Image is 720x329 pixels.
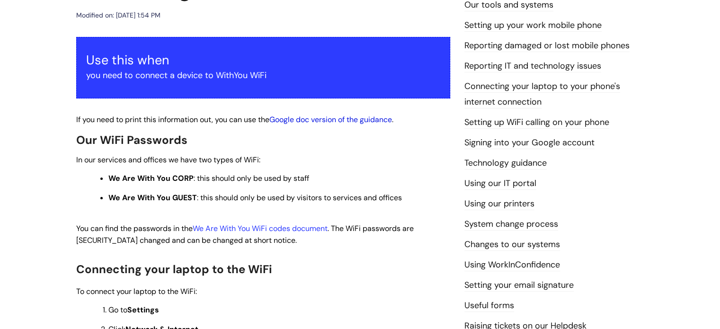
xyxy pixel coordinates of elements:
span: Our WiFi Passwords [76,133,187,147]
strong: We Are With You CORP [108,173,194,183]
strong: Settings [127,305,159,315]
span: Go to [108,305,159,315]
a: Google doc version of the guidance [269,115,392,124]
a: Reporting damaged or lost mobile phones [464,40,630,52]
span: If you need to print this information out, you can use the . [76,115,393,124]
a: Changes to our systems [464,239,560,251]
a: Technology guidance [464,157,547,169]
a: Using our printers [464,198,534,210]
p: you need to connect a device to WithYou WiFi [86,68,440,83]
span: To connect your laptop to the WiFi: [76,286,197,296]
a: Signing into your Google account [464,137,595,149]
a: System change process [464,218,558,231]
a: Setting your email signature [464,279,574,292]
span: : this should only be used by visitors to services and offices [108,193,402,203]
a: Setting up your work mobile phone [464,19,602,32]
span: In our services and offices we have two types of WiFi: [76,155,260,165]
span: Connecting your laptop to the WiFi [76,262,272,276]
strong: We Are With You GUEST [108,193,197,203]
a: We Are With You WiFi codes document [193,223,328,233]
div: Modified on: [DATE] 1:54 PM [76,9,160,21]
a: Using our IT portal [464,178,536,190]
a: Using WorkInConfidence [464,259,560,271]
a: Connecting your laptop to your phone's internet connection [464,80,620,108]
span: You can find the passwords in the . The WiFi passwords are [SECURITY_DATA] changed and can be cha... [76,223,414,245]
h3: Use this when [86,53,440,68]
a: Setting up WiFi calling on your phone [464,116,609,129]
span: : this should only be used by staff [108,173,309,183]
a: Useful forms [464,300,514,312]
a: Reporting IT and technology issues [464,60,601,72]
